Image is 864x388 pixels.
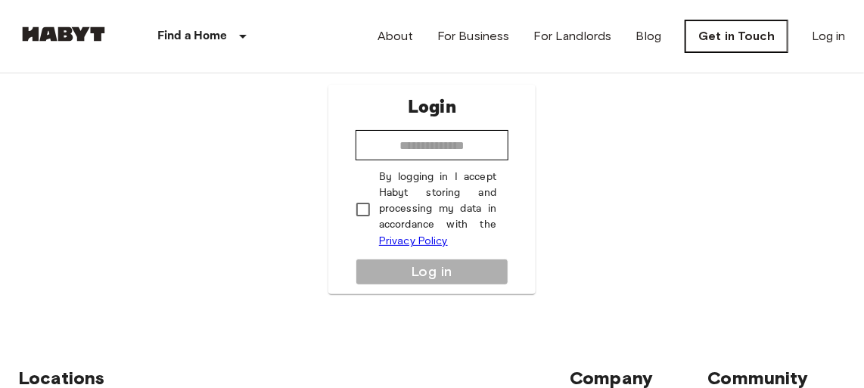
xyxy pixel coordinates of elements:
[685,20,788,52] a: Get in Touch
[157,27,228,45] p: Find a Home
[378,27,413,45] a: About
[812,27,846,45] a: Log in
[636,27,662,45] a: Blog
[408,94,456,121] p: Login
[379,234,448,247] a: Privacy Policy
[534,27,612,45] a: For Landlords
[437,27,510,45] a: For Business
[379,169,496,250] p: By logging in I accept Habyt storing and processing my data in accordance with the
[18,26,109,42] img: Habyt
